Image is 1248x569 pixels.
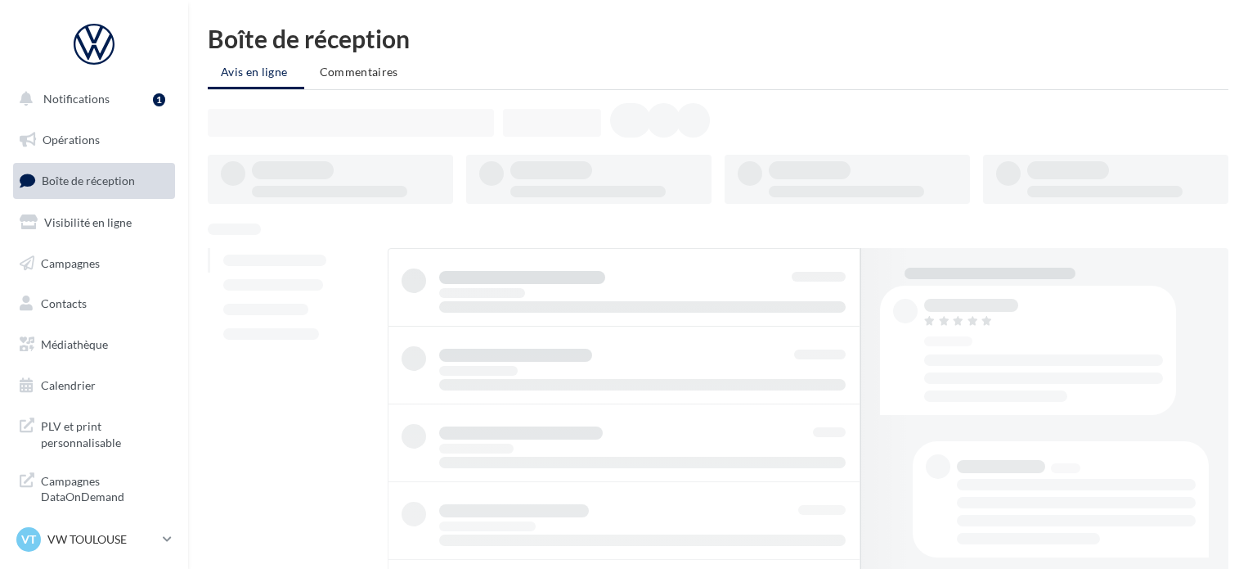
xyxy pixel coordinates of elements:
span: Visibilité en ligne [44,215,132,229]
span: VT [21,531,36,548]
span: PLV et print personnalisable [41,415,168,450]
div: 1 [153,93,165,106]
span: Médiathèque [41,337,108,351]
span: Boîte de réception [42,174,135,187]
a: PLV et print personnalisable [10,409,178,457]
a: Médiathèque [10,327,178,362]
a: Calendrier [10,368,178,403]
button: Notifications 1 [10,82,172,116]
a: VT VW TOULOUSE [13,524,175,555]
span: Notifications [43,92,110,106]
div: Boîte de réception [208,26,1228,51]
span: Contacts [41,296,87,310]
span: Opérations [43,133,100,147]
a: Campagnes DataOnDemand [10,463,178,512]
span: Commentaires [320,65,398,79]
a: Visibilité en ligne [10,205,178,240]
span: Campagnes [41,255,100,269]
a: Campagnes [10,246,178,281]
a: Contacts [10,287,178,321]
a: Opérations [10,123,178,157]
p: VW TOULOUSE [47,531,156,548]
span: Campagnes DataOnDemand [41,470,168,505]
span: Calendrier [41,378,96,392]
a: Boîte de réception [10,163,178,198]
